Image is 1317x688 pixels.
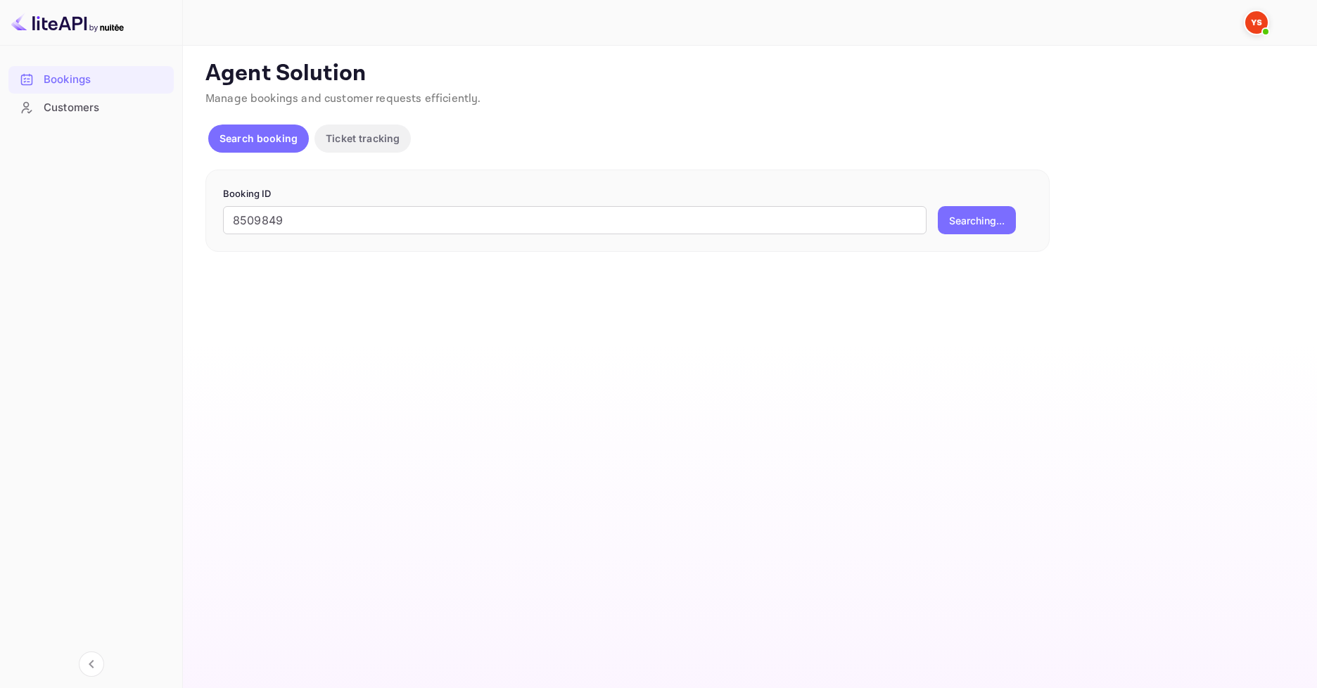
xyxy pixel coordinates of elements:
a: Customers [8,94,174,120]
p: Booking ID [223,187,1032,201]
div: Customers [8,94,174,122]
p: Ticket tracking [326,131,400,146]
img: Yandex Support [1245,11,1268,34]
button: Searching... [938,206,1016,234]
input: Enter Booking ID (e.g., 63782194) [223,206,927,234]
p: Search booking [220,131,298,146]
div: Customers [44,100,167,116]
p: Agent Solution [205,60,1292,88]
button: Collapse navigation [79,651,104,677]
div: Bookings [8,66,174,94]
span: Manage bookings and customer requests efficiently. [205,91,481,106]
img: LiteAPI logo [11,11,124,34]
div: Bookings [44,72,167,88]
a: Bookings [8,66,174,92]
